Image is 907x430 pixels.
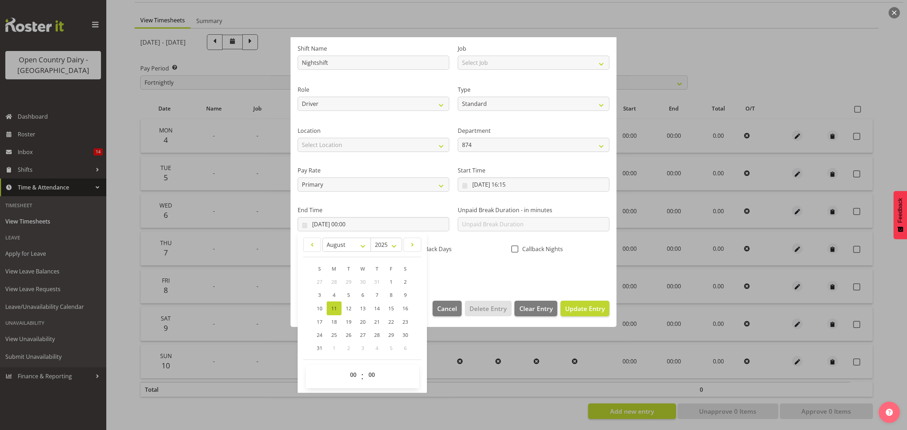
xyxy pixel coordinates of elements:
span: 6 [361,292,364,298]
button: Cancel [433,301,462,316]
a: 6 [356,288,370,301]
a: 14 [370,301,384,315]
span: 29 [346,278,351,285]
a: 11 [327,301,342,315]
a: 9 [398,288,412,301]
a: 8 [384,288,398,301]
a: 18 [327,315,342,328]
span: T [376,265,378,272]
a: 1 [384,275,398,288]
a: 25 [327,328,342,341]
a: 16 [398,301,412,315]
span: CallBack Days [411,245,452,253]
button: Update Entry [560,301,609,316]
a: 15 [384,301,398,315]
span: 1 [333,345,336,351]
span: 3 [361,345,364,351]
a: 10 [312,301,327,315]
span: 17 [317,318,322,325]
a: 26 [342,328,356,341]
label: Unpaid Break Duration - in minutes [458,206,609,214]
a: 4 [327,288,342,301]
span: 5 [347,292,350,298]
a: 28 [370,328,384,341]
span: 16 [402,305,408,312]
span: 14 [374,305,380,312]
span: T [347,265,350,272]
span: 9 [404,292,407,298]
input: Click to select... [298,217,449,231]
input: Unpaid Break Duration [458,217,609,231]
span: Update Entry [565,304,605,313]
span: Feedback [897,198,903,223]
span: : [361,368,364,385]
span: Callback Nights [518,245,563,253]
span: 13 [360,305,366,312]
a: 13 [356,301,370,315]
a: 21 [370,315,384,328]
a: 17 [312,315,327,328]
span: 30 [402,332,408,338]
span: 6 [404,345,407,351]
span: 26 [346,332,351,338]
span: 30 [360,278,366,285]
span: 3 [318,292,321,298]
span: 28 [374,332,380,338]
span: 11 [331,305,337,312]
span: 8 [390,292,393,298]
a: 30 [398,328,412,341]
input: Click to select... [458,177,609,192]
span: 31 [374,278,380,285]
span: 2 [347,345,350,351]
span: 21 [374,318,380,325]
label: Job [458,44,609,53]
span: 4 [376,345,378,351]
span: F [390,265,392,272]
label: Type [458,85,609,94]
button: Clear Entry [514,301,557,316]
label: Start Time [458,166,609,175]
span: 10 [317,305,322,312]
a: 27 [356,328,370,341]
a: 23 [398,315,412,328]
a: 22 [384,315,398,328]
span: 27 [317,278,322,285]
label: Role [298,85,449,94]
button: Feedback - Show survey [894,191,907,239]
a: 20 [356,315,370,328]
span: W [360,265,365,272]
span: 18 [331,318,337,325]
span: S [404,265,407,272]
span: Delete Entry [469,304,507,313]
span: 12 [346,305,351,312]
a: 5 [342,288,356,301]
a: 31 [312,341,327,355]
label: Pay Rate [298,166,449,175]
span: 5 [390,345,393,351]
img: help-xxl-2.png [886,409,893,416]
a: 24 [312,328,327,341]
span: Clear Entry [519,304,553,313]
a: 2 [398,275,412,288]
span: 15 [388,305,394,312]
a: 3 [312,288,327,301]
span: 27 [360,332,366,338]
label: Department [458,126,609,135]
span: 24 [317,332,322,338]
a: 29 [384,328,398,341]
span: 31 [317,345,322,351]
label: Location [298,126,449,135]
label: End Time [298,206,449,214]
span: 25 [331,332,337,338]
span: Cancel [437,304,457,313]
a: 12 [342,301,356,315]
span: 19 [346,318,351,325]
span: 29 [388,332,394,338]
input: Shift Name [298,56,449,70]
label: Shift Name [298,44,449,53]
span: 23 [402,318,408,325]
a: 7 [370,288,384,301]
a: 19 [342,315,356,328]
button: Delete Entry [465,301,511,316]
span: 7 [376,292,378,298]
